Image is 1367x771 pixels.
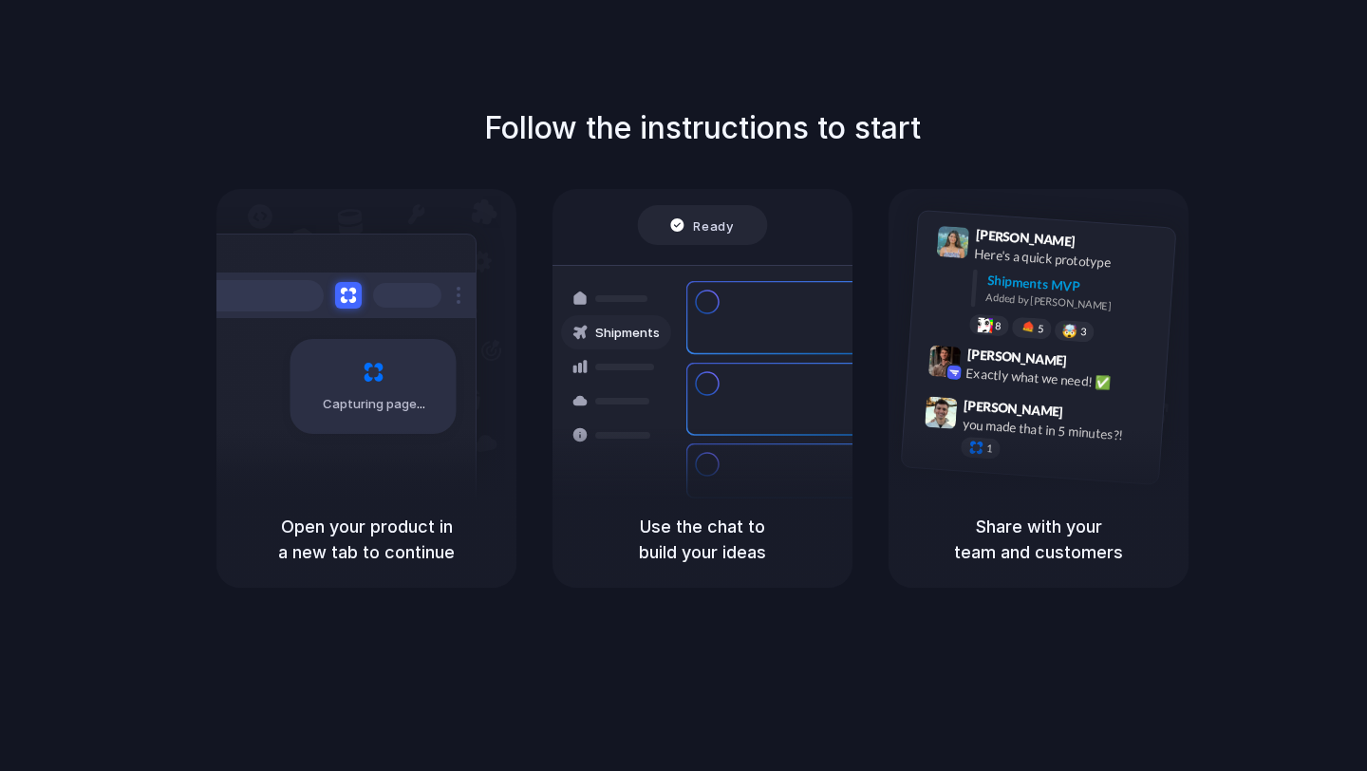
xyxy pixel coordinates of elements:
span: 9:47 AM [1069,404,1108,427]
h5: Open your product in a new tab to continue [239,514,494,565]
span: Ready [694,216,734,235]
span: Capturing page [323,395,428,414]
span: 8 [995,321,1002,331]
span: 9:42 AM [1073,353,1112,376]
span: [PERSON_NAME] [975,224,1076,252]
div: Shipments MVP [986,271,1162,302]
span: [PERSON_NAME] [966,344,1067,371]
span: 1 [986,443,993,454]
span: 5 [1038,324,1044,334]
div: Added by [PERSON_NAME] [985,290,1160,317]
div: 🤯 [1062,325,1078,339]
div: Here's a quick prototype [974,244,1164,276]
h5: Use the chat to build your ideas [575,514,830,565]
h5: Share with your team and customers [911,514,1166,565]
span: Shipments [595,324,660,343]
div: Exactly what we need! ✅ [965,364,1155,396]
h1: Follow the instructions to start [484,105,921,151]
div: you made that in 5 minutes?! [962,415,1152,447]
span: 9:41 AM [1081,234,1120,256]
span: [PERSON_NAME] [964,395,1064,423]
span: 3 [1080,327,1087,337]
